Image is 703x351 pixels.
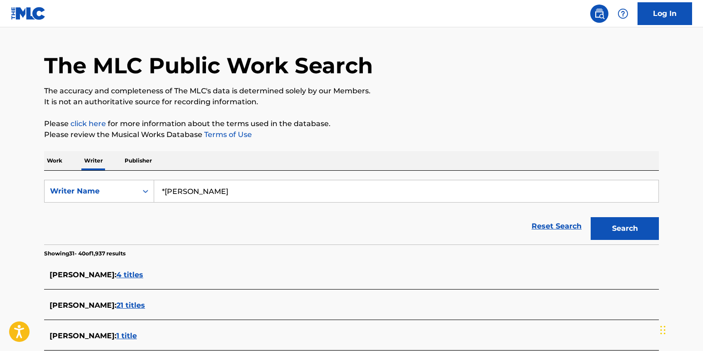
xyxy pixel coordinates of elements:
div: Writer Name [50,186,132,197]
a: Public Search [590,5,608,23]
p: Please for more information about the terms used in the database. [44,118,659,129]
h1: The MLC Public Work Search [44,52,373,79]
img: MLC Logo [11,7,46,20]
p: The accuracy and completeness of The MLC's data is determined solely by our Members. [44,86,659,97]
p: Please review the Musical Works Database [44,129,659,140]
span: [PERSON_NAME] : [50,331,116,340]
div: 聊天小组件 [658,307,703,351]
div: 拖动 [660,316,666,344]
img: search [594,8,605,19]
p: It is not an authoritative source for recording information. [44,97,659,107]
button: Search [591,217,659,240]
span: [PERSON_NAME] : [50,270,116,279]
span: 1 title [116,331,137,340]
form: Search Form [44,180,659,244]
p: Publisher [122,151,155,170]
p: Showing 31 - 40 of 1,937 results [44,249,126,258]
span: [PERSON_NAME] : [50,301,116,310]
img: help [618,8,628,19]
a: Reset Search [527,216,586,236]
div: Help [614,5,632,23]
p: Writer [81,151,105,170]
p: Work [44,151,65,170]
span: 4 titles [116,270,143,279]
span: 21 titles [116,301,145,310]
a: click here [70,119,106,128]
iframe: Chat Widget [658,307,703,351]
a: Terms of Use [202,130,252,139]
a: Log In [638,2,692,25]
